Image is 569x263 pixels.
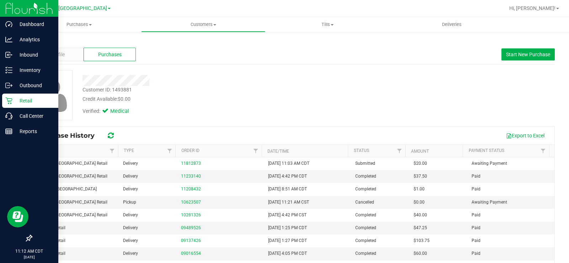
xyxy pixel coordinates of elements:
a: Purchases [17,17,141,32]
a: Deliveries [390,17,514,32]
span: [DATE] 11:21 AM CST [268,199,309,206]
span: Purchases [98,51,122,58]
span: Paid [472,250,480,257]
a: 09137426 [181,238,201,243]
span: Delivery [123,225,138,231]
p: Reports [12,127,55,136]
a: 11208432 [181,186,201,191]
inline-svg: Retail [5,97,12,104]
span: Purchase History [37,132,102,140]
span: $37.50 [414,173,427,180]
inline-svg: Call Center [5,112,12,120]
inline-svg: Inbound [5,51,12,58]
span: Deliveries [432,21,471,28]
span: Submitted [355,160,375,167]
span: Paid [472,173,480,180]
p: Inbound [12,51,55,59]
iframe: Resource center [7,206,28,227]
p: 11:12 AM CDT [3,248,55,254]
span: Delivery [123,160,138,167]
div: Verified: [83,107,139,115]
span: Paid [472,237,480,244]
p: Analytics [12,35,55,44]
button: Start New Purchase [501,48,555,61]
span: TX Austin [GEOGRAPHIC_DATA] [36,186,97,193]
a: 11812873 [181,161,201,166]
span: [DATE] 4:42 PM CST [268,212,307,219]
button: Export to Excel [501,130,549,142]
a: Filter [250,145,262,157]
span: Delivery [123,186,138,193]
span: TX South-[GEOGRAPHIC_DATA] Retail [36,173,107,180]
span: Completed [355,225,376,231]
span: $40.00 [414,212,427,219]
span: $0.00 [414,199,425,206]
span: TX South-[GEOGRAPHIC_DATA] Retail [36,199,107,206]
a: Order ID [181,148,200,153]
span: $47.25 [414,225,427,231]
span: [DATE] 1:27 PM CDT [268,237,307,244]
span: Start New Purchase [506,52,550,57]
span: Cancelled [355,199,374,206]
span: Tills [266,21,389,28]
a: Payment Status [469,148,504,153]
span: $0.00 [118,96,131,102]
span: Delivery [123,212,138,219]
span: [DATE] 4:05 PM CDT [268,250,307,257]
div: Customer ID: 1493881 [83,86,132,94]
span: Awaiting Payment [472,160,507,167]
a: Customers [141,17,265,32]
div: Credit Available: [83,95,339,103]
inline-svg: Inventory [5,67,12,74]
span: Delivery [123,250,138,257]
span: [DATE] 8:51 AM CDT [268,186,307,193]
span: TX South-[GEOGRAPHIC_DATA] Retail [36,212,107,219]
span: Completed [355,250,376,257]
a: Amount [411,149,429,154]
span: Completed [355,212,376,219]
span: Completed [355,237,376,244]
a: Tills [265,17,389,32]
a: 11233140 [181,174,201,179]
span: TX Austin [GEOGRAPHIC_DATA] [34,5,107,11]
span: Medical [110,107,139,115]
span: $103.75 [414,237,430,244]
inline-svg: Analytics [5,36,12,43]
a: Filter [164,145,175,157]
span: Awaiting Payment [472,199,507,206]
span: Purchases [17,21,141,28]
a: Filter [537,145,549,157]
p: Outbound [12,81,55,90]
a: Type [124,148,134,153]
span: TX South-[GEOGRAPHIC_DATA] Retail [36,160,107,167]
p: Call Center [12,112,55,120]
span: $20.00 [414,160,427,167]
inline-svg: Outbound [5,82,12,89]
span: Paid [472,186,480,193]
a: Filter [394,145,405,157]
a: 10281326 [181,212,201,217]
p: Retail [12,96,55,105]
a: 09016554 [181,251,201,256]
a: 09489526 [181,225,201,230]
p: Inventory [12,66,55,74]
span: [DATE] 1:25 PM CDT [268,225,307,231]
span: Paid [472,212,480,219]
span: $1.00 [414,186,425,193]
span: $60.00 [414,250,427,257]
span: Paid [472,225,480,231]
span: Pickup [123,199,136,206]
p: [DATE] [3,254,55,260]
span: Customers [142,21,265,28]
span: Completed [355,173,376,180]
span: [DATE] 11:03 AM CDT [268,160,309,167]
span: [DATE] 4:42 PM CDT [268,173,307,180]
a: Status [354,148,369,153]
span: Completed [355,186,376,193]
p: Dashboard [12,20,55,28]
span: Delivery [123,237,138,244]
a: Date/Time [267,149,289,154]
inline-svg: Reports [5,128,12,135]
a: 10623507 [181,200,201,205]
inline-svg: Dashboard [5,21,12,28]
